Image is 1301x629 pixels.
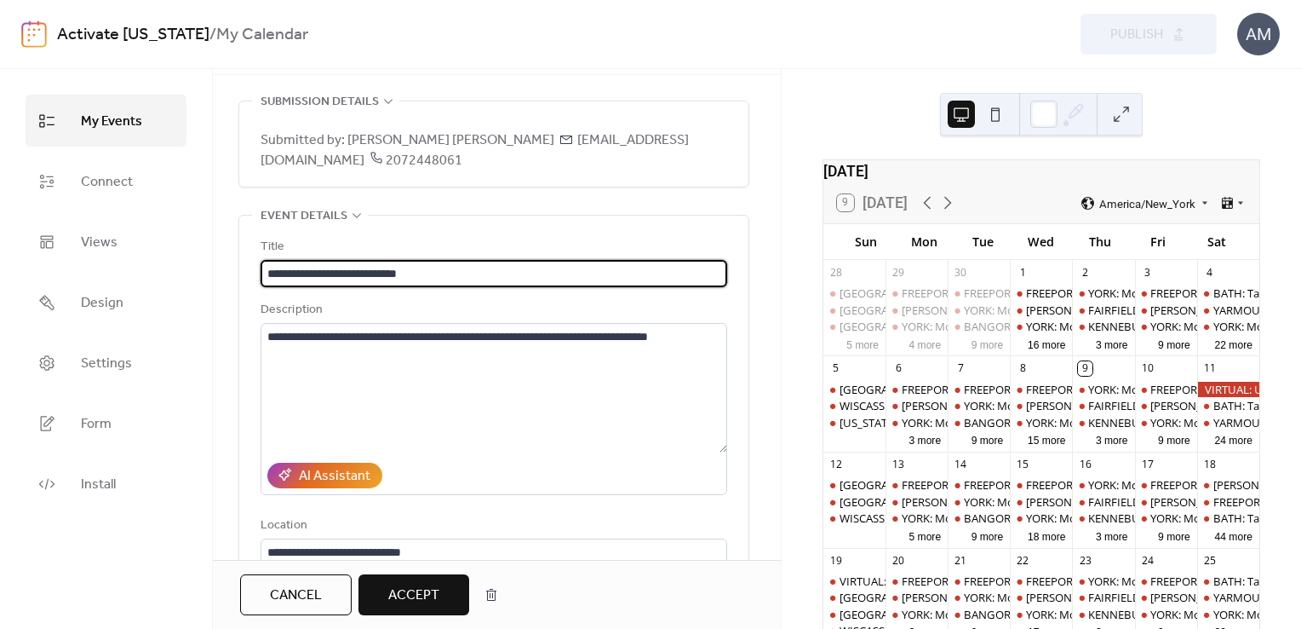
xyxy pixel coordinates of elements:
div: YORK: Morning Resistance at [GEOGRAPHIC_DATA] [964,303,1223,318]
div: 1 [1016,265,1030,280]
div: 14 [954,458,968,472]
button: 24 more [1208,431,1259,447]
div: 22 [1016,553,1030,568]
button: 9 more [965,528,1011,544]
div: YORK: Morning Resistance at Town Center [885,319,948,334]
div: BANGOR: Weekly peaceful protest [964,511,1138,526]
div: 3 [1140,265,1155,280]
div: WELLS: NO I.C.E in Wells [1010,494,1072,510]
div: KENNEBUNK: Stand Out [1088,511,1212,526]
div: PORTLAND: Organize - Resistance Singers! [823,494,885,510]
div: 25 [1202,553,1217,568]
div: [GEOGRAPHIC_DATA]: Solidarity Flotilla for [GEOGRAPHIC_DATA] [840,286,1169,301]
div: AM [1237,13,1280,55]
div: YORK: Morning Resistance at Town Center [1135,511,1197,526]
span: Event details [261,206,347,227]
div: BANGOR: Weekly peaceful protest [964,319,1138,334]
div: WISCASSET: Community Stand Up - Being a Good Human Matters! [823,511,885,526]
div: BANGOR: Weekly peaceful protest [964,415,1138,430]
div: BANGOR: Weekly peaceful protest [948,319,1010,334]
div: WELLS: NO I.C.E in Wells [885,303,948,318]
span: Form [81,411,112,437]
div: WELLS: NO I.C.E in Wells [885,590,948,605]
button: 3 more [1089,528,1135,544]
span: Views [81,229,117,256]
div: FREEPORT: AM and PM Rush Hour Brigade. Click for times! [885,382,948,397]
div: 4 [1202,265,1217,280]
span: Connect [81,169,133,195]
div: [PERSON_NAME]: NO I.C.E in [PERSON_NAME] [1026,398,1258,413]
div: YORK: Morning Resistance at Town Center [1010,607,1072,622]
div: KENNEBUNK: Stand Out [1072,607,1134,622]
img: logo [21,20,47,48]
div: YARMOUTH: Saturday Weekly Rally - Resist Hate - Support Democracy [1197,415,1259,430]
div: 19 [828,553,843,568]
div: YORK: Morning Resistance at Town Center [1010,511,1072,526]
div: KENNEBUNK: Stand Out [1088,415,1212,430]
span: 2072448061 [364,147,462,174]
div: 28 [828,265,843,280]
div: Title [261,237,724,257]
div: WISCASSET: Community Stand Up - Being a Good Human Matters! [840,511,1176,526]
div: FREEPORT: Visibility Brigade Standout [1026,382,1218,397]
div: FREEPORT: VISIBILITY FREEPORT Stand for Democracy! [948,382,1010,397]
div: WELLS: NO I.C.E in Wells [1135,398,1197,413]
div: 11 [1202,361,1217,376]
div: BELFAST: Support Palestine Weekly Standout [823,477,885,493]
div: Sat [1187,224,1246,259]
div: Mon [895,224,954,259]
div: YORK: Morning Resistance at Town Center [1072,477,1134,493]
div: FREEPORT: AM and PM Rush Hour Brigade. Click for times! [1135,382,1197,397]
div: WISCASSET: Community Stand Up - Being a Good Human Matters! [840,398,1176,413]
div: 5 [828,361,843,376]
div: 21 [954,553,968,568]
div: 7 [954,361,968,376]
a: Settings [26,337,186,389]
div: Description [261,300,724,320]
button: 3 more [1089,431,1135,447]
div: 23 [1078,553,1092,568]
div: FREEPORT: AM and PM Rush Hour Brigade. Click for times! [902,382,1195,397]
div: FREEPORT: AM and PM Rush Hour Brigade. Click for times! [885,286,948,301]
div: YORK: Morning Resistance at Town Center [1072,574,1134,589]
div: BATH: Tabling at the Bath Farmers Market [1197,286,1259,301]
div: BATH: Tabling at the Bath Farmers Market [1197,574,1259,589]
div: YORK: Morning Resistance at Town Center [948,590,1010,605]
a: Install [26,458,186,510]
div: VIRTUAL: Immigration, Justice and Resistance Lab [823,574,885,589]
div: [PERSON_NAME]: NO I.C.E in [PERSON_NAME] [1026,303,1258,318]
div: YORK: Morning Resistance at [GEOGRAPHIC_DATA] [1026,607,1285,622]
div: FREEPORT: AM and PM Rush Hour Brigade. Click for times! [1135,286,1197,301]
div: FREEPORT: VISIBILITY FREEPORT Stand for Democracy! [964,574,1241,589]
div: [PERSON_NAME]: NO I.C.E in [PERSON_NAME] [902,494,1134,510]
button: 9 more [965,431,1011,447]
div: [GEOGRAPHIC_DATA]: Support Palestine Weekly Standout [840,382,1135,397]
div: FAIRFIELD: Stop The Coup [1072,398,1134,413]
div: YORK: Morning Resistance at [GEOGRAPHIC_DATA] [1026,319,1285,334]
div: VIRTUAL: Immigration, Justice and Resistance Lab [840,574,1090,589]
b: / [209,19,216,51]
div: WELLS: NO I.C.E in Wells [1010,398,1072,413]
div: YORK: Morning Resistance at [GEOGRAPHIC_DATA] [964,398,1223,413]
div: VIRTUAL: United Against Book Bans – Let Freedom Read Day [1197,382,1259,397]
div: YORK: Morning Resistance at Town Center [885,607,948,622]
div: WESTBROOK: LGBTQ+ ACOUSTIC JAM & POTLUCK [823,607,885,622]
div: YORK: Morning Resistance at Town Center [1135,319,1197,334]
button: 22 more [1208,336,1259,352]
div: Maine VIRTUAL: Democratic Socialists of America Political Education Session: Electoral Organizing... [823,415,885,430]
div: [PERSON_NAME]: NO I.C.E in [PERSON_NAME] [902,303,1134,318]
div: YORK: Morning Resistance at Town Center [1072,382,1134,397]
div: KENNEBUNK: Stand Out [1072,319,1134,334]
a: Views [26,216,186,268]
div: 20 [891,553,906,568]
button: 4 more [902,336,948,352]
div: BELFAST: Support Palestine Weekly Standout [823,382,885,397]
div: FAIRFIELD: Stop The Coup [1088,494,1221,510]
div: FREEPORT: AM and PM Rush Hour Brigade. Click for times! [1135,574,1197,589]
div: FREEPORT: Visibility Brigade Standout [1026,477,1218,493]
div: YORK: Morning Resistance at [GEOGRAPHIC_DATA] [902,607,1161,622]
div: FREEPORT: AM and PM Rush Hour Brigade. Click for times! [885,477,948,493]
div: FAIRFIELD: Stop The Coup [1072,590,1134,605]
button: 9 more [965,336,1011,352]
div: FREEPORT: Visibility Brigade Standout [1010,286,1072,301]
